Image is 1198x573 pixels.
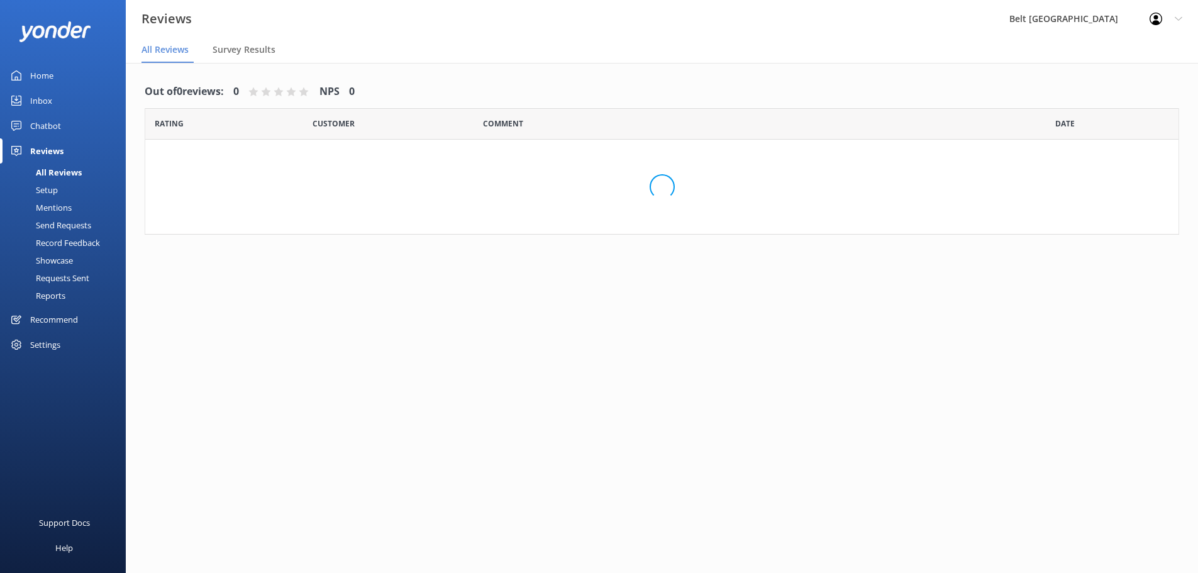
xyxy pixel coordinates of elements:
span: Survey Results [213,43,275,56]
a: Setup [8,181,126,199]
a: Reports [8,287,126,304]
div: Reports [8,287,65,304]
span: Date [155,118,184,130]
span: Question [483,118,523,130]
div: Recommend [30,307,78,332]
img: yonder-white-logo.png [19,21,91,42]
div: Setup [8,181,58,199]
span: Date [313,118,355,130]
div: Home [30,63,53,88]
div: Showcase [8,252,73,269]
div: All Reviews [8,164,82,181]
div: Requests Sent [8,269,89,287]
a: Send Requests [8,216,126,234]
h4: Out of 0 reviews: [145,84,224,100]
div: Inbox [30,88,52,113]
div: Send Requests [8,216,91,234]
div: Mentions [8,199,72,216]
div: Settings [30,332,60,357]
div: Chatbot [30,113,61,138]
h4: 0 [349,84,355,100]
span: All Reviews [141,43,189,56]
a: Requests Sent [8,269,126,287]
div: Record Feedback [8,234,100,252]
h3: Reviews [141,9,192,29]
div: Support Docs [39,510,90,535]
span: Date [1055,118,1075,130]
a: All Reviews [8,164,126,181]
a: Record Feedback [8,234,126,252]
div: Help [55,535,73,560]
h4: NPS [319,84,340,100]
div: Reviews [30,138,64,164]
a: Showcase [8,252,126,269]
a: Mentions [8,199,126,216]
h4: 0 [233,84,239,100]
